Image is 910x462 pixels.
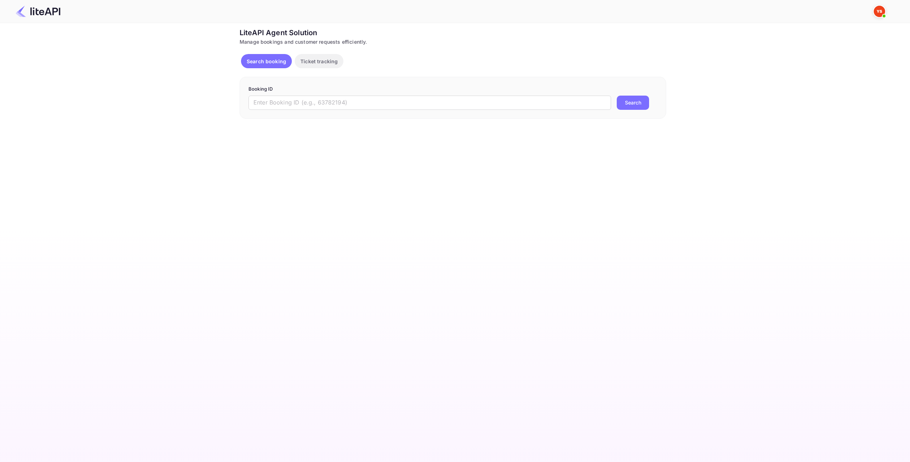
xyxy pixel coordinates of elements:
[247,58,286,65] p: Search booking
[874,6,885,17] img: Yandex Support
[248,86,657,93] p: Booking ID
[300,58,338,65] p: Ticket tracking
[240,27,666,38] div: LiteAPI Agent Solution
[16,6,60,17] img: LiteAPI Logo
[248,96,611,110] input: Enter Booking ID (e.g., 63782194)
[240,38,666,45] div: Manage bookings and customer requests efficiently.
[617,96,649,110] button: Search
